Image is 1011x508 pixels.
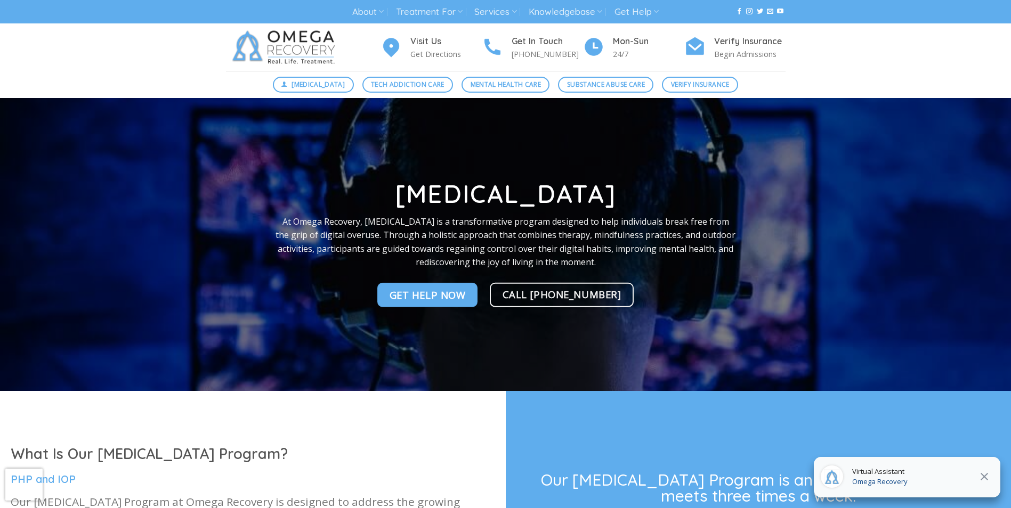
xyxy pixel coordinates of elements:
[410,48,482,60] p: Get Directions
[512,48,583,60] p: [PHONE_NUMBER]
[410,35,482,48] h4: Visit Us
[226,23,346,71] img: Omega Recovery
[276,215,736,269] p: At Omega Recovery, [MEDICAL_DATA] is a transformative program designed to help individuals break ...
[767,8,773,15] a: Send us an email
[684,35,786,61] a: Verify Insurance Begin Admissions
[757,8,763,15] a: Follow on Twitter
[11,472,76,486] span: PHP and IOP
[371,79,444,89] span: Tech Addiction Care
[558,77,653,93] a: Substance Abuse Care
[714,48,786,60] p: Begin Admissions
[531,472,986,504] h3: Our [MEDICAL_DATA] Program is an 8-week program that meets three times a week:
[352,2,384,22] a: About
[395,178,616,209] strong: [MEDICAL_DATA]
[777,8,783,15] a: Follow on YouTube
[11,445,495,463] h1: What Is Our [MEDICAL_DATA] Program?
[377,283,478,307] a: Get Help NOw
[381,35,482,61] a: Visit Us Get Directions
[474,2,516,22] a: Services
[746,8,753,15] a: Follow on Instagram
[714,35,786,48] h4: Verify Insurance
[671,79,730,89] span: Verify Insurance
[462,77,549,93] a: Mental Health Care
[490,283,634,307] a: Call [PHONE_NUMBER]
[613,35,684,48] h4: Mon-Sun
[613,48,684,60] p: 24/7
[292,79,345,89] span: [MEDICAL_DATA]
[503,286,621,302] span: Call [PHONE_NUMBER]
[390,287,466,302] span: Get Help NOw
[471,79,541,89] span: Mental Health Care
[273,77,354,93] a: [MEDICAL_DATA]
[567,79,645,89] span: Substance Abuse Care
[396,2,463,22] a: Treatment For
[614,2,659,22] a: Get Help
[662,77,738,93] a: Verify Insurance
[529,2,602,22] a: Knowledgebase
[482,35,583,61] a: Get In Touch [PHONE_NUMBER]
[362,77,454,93] a: Tech Addiction Care
[512,35,583,48] h4: Get In Touch
[736,8,742,15] a: Follow on Facebook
